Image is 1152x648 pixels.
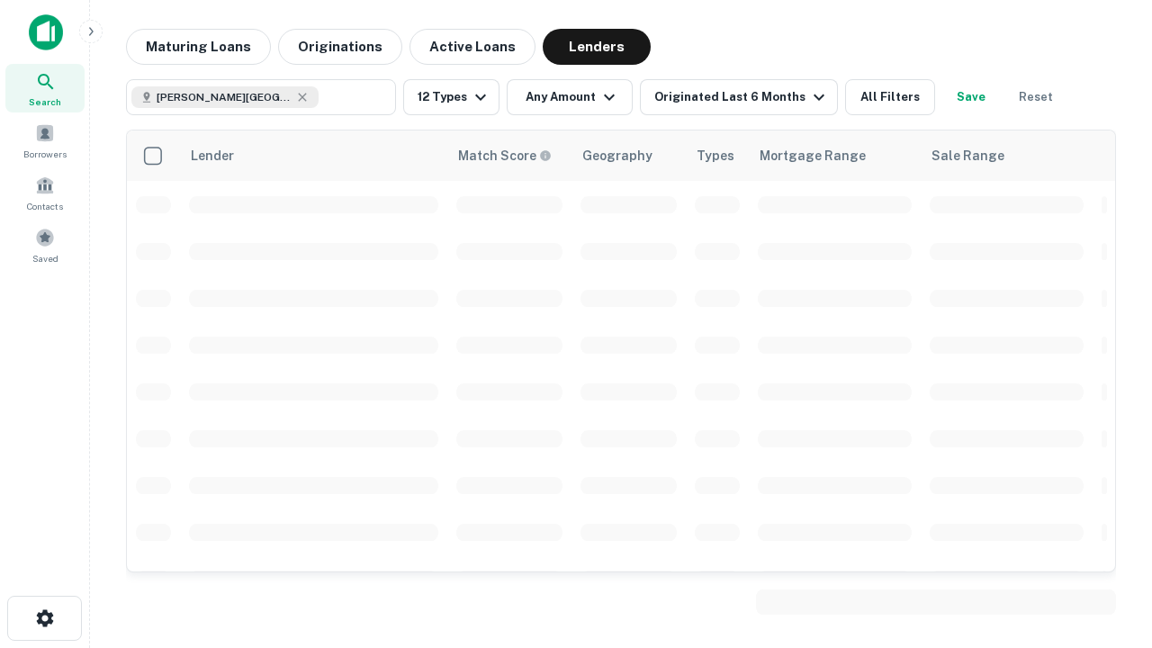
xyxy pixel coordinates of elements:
th: Geography [571,130,686,181]
button: Maturing Loans [126,29,271,65]
span: [PERSON_NAME][GEOGRAPHIC_DATA], [GEOGRAPHIC_DATA] [157,89,292,105]
th: Sale Range [921,130,1093,181]
button: 12 Types [403,79,499,115]
div: Capitalize uses an advanced AI algorithm to match your search with the best lender. The match sco... [458,146,552,166]
div: Lender [191,145,234,166]
a: Search [5,64,85,112]
a: Saved [5,220,85,269]
img: capitalize-icon.png [29,14,63,50]
iframe: Chat Widget [1062,504,1152,590]
button: Originated Last 6 Months [640,79,838,115]
button: Reset [1007,79,1065,115]
div: Types [697,145,734,166]
button: Any Amount [507,79,633,115]
a: Borrowers [5,116,85,165]
div: Originated Last 6 Months [654,86,830,108]
button: All Filters [845,79,935,115]
span: Saved [32,251,58,265]
button: Active Loans [409,29,535,65]
button: Lenders [543,29,651,65]
h6: Match Score [458,146,548,166]
button: Save your search to get updates of matches that match your search criteria. [942,79,1000,115]
button: Originations [278,29,402,65]
div: Mortgage Range [760,145,866,166]
th: Capitalize uses an advanced AI algorithm to match your search with the best lender. The match sco... [447,130,571,181]
th: Mortgage Range [749,130,921,181]
span: Borrowers [23,147,67,161]
th: Types [686,130,749,181]
span: Contacts [27,199,63,213]
th: Lender [180,130,447,181]
div: Sale Range [931,145,1004,166]
div: Geography [582,145,652,166]
a: Contacts [5,168,85,217]
span: Search [29,94,61,109]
